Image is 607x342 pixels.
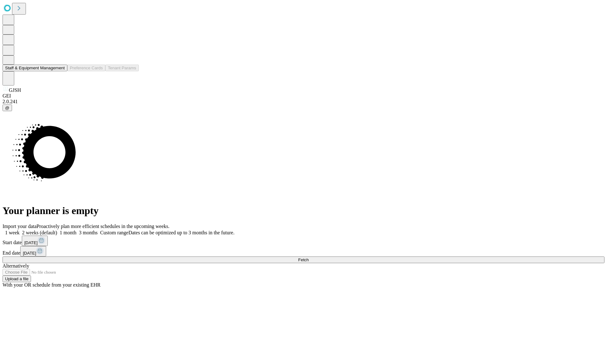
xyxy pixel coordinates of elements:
button: @ [3,104,12,111]
span: Fetch [298,257,309,262]
span: Alternatively [3,263,29,269]
span: Dates can be optimized up to 3 months in the future. [128,230,234,235]
span: Custom range [100,230,128,235]
div: End date [3,246,604,256]
button: Preference Cards [67,65,105,71]
button: Tenant Params [105,65,139,71]
span: @ [5,105,9,110]
span: 2 weeks (default) [22,230,57,235]
span: 1 month [60,230,77,235]
button: [DATE] [22,236,48,246]
span: [DATE] [23,251,36,256]
button: [DATE] [20,246,46,256]
span: 1 week [5,230,20,235]
button: Staff & Equipment Management [3,65,67,71]
span: GJSH [9,87,21,93]
div: 2.0.241 [3,99,604,104]
span: [DATE] [24,240,38,245]
div: Start date [3,236,604,246]
span: With your OR schedule from your existing EHR [3,282,101,288]
button: Fetch [3,256,604,263]
span: Proactively plan more efficient schedules in the upcoming weeks. [37,224,169,229]
h1: Your planner is empty [3,205,604,217]
span: 3 months [79,230,98,235]
button: Upload a file [3,275,31,282]
div: GEI [3,93,604,99]
span: Import your data [3,224,37,229]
